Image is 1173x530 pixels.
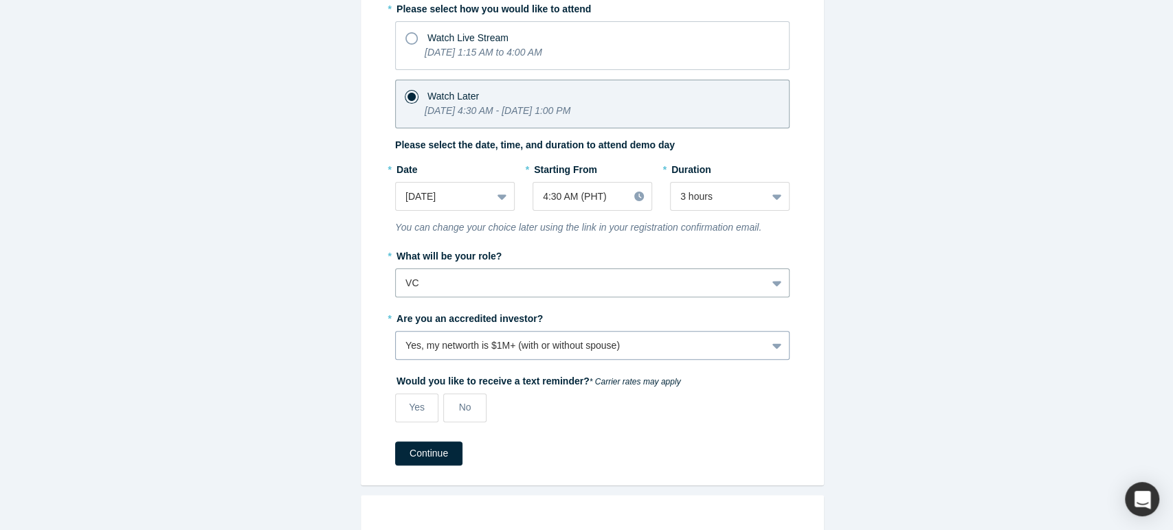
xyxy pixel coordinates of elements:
label: Are you an accredited investor? [395,307,790,326]
em: * Carrier rates may apply [590,377,681,387]
i: [DATE] 1:15 AM to 4:00 AM [425,47,542,58]
label: Starting From [533,158,597,177]
label: Date [395,158,515,177]
label: Would you like to receive a text reminder? [395,369,790,389]
span: Watch Later [427,91,479,102]
label: What will be your role? [395,244,790,264]
i: [DATE] 4:30 AM - [DATE] 1:00 PM [425,105,570,116]
button: Continue [395,441,462,465]
span: No [459,402,471,413]
div: Yes, my networth is $1M+ (with or without spouse) [405,338,757,353]
i: You can change your choice later using the link in your registration confirmation email. [395,222,761,233]
span: Watch Live Stream [427,32,509,43]
label: Duration [670,158,790,177]
span: Yes [409,402,425,413]
label: Please select the date, time, and duration to attend demo day [395,138,675,152]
